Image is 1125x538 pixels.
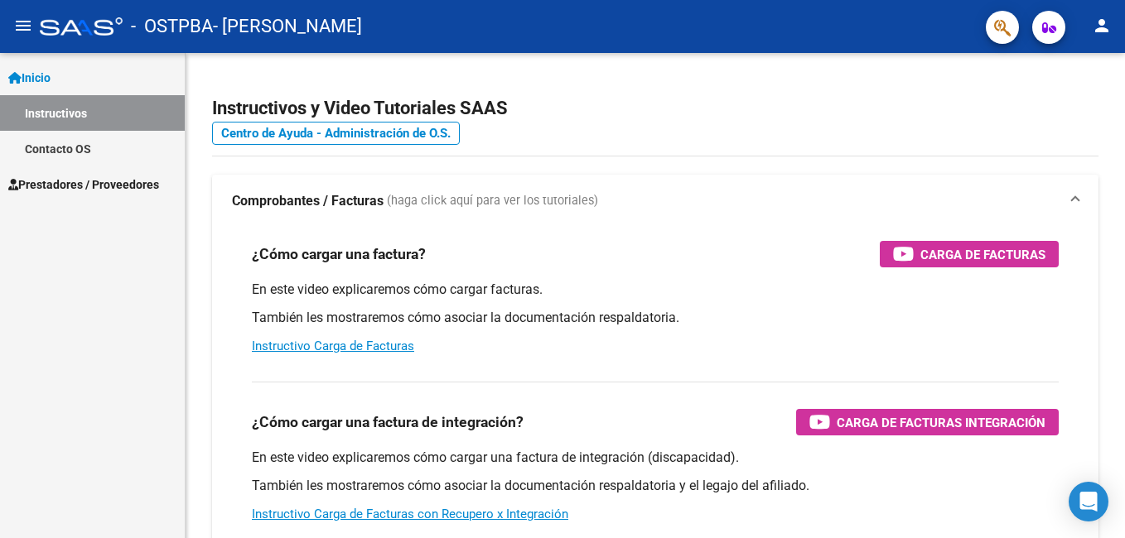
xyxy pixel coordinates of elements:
span: (haga click aquí para ver los tutoriales) [387,192,598,210]
span: - [PERSON_NAME] [213,8,362,45]
span: - OSTPBA [131,8,213,45]
mat-icon: menu [13,16,33,36]
mat-expansion-panel-header: Comprobantes / Facturas (haga click aquí para ver los tutoriales) [212,175,1098,228]
span: Carga de Facturas Integración [837,412,1045,433]
h2: Instructivos y Video Tutoriales SAAS [212,93,1098,124]
a: Instructivo Carga de Facturas con Recupero x Integración [252,507,568,521]
a: Centro de Ayuda - Administración de O.S. [212,122,460,145]
strong: Comprobantes / Facturas [232,192,384,210]
span: Carga de Facturas [920,244,1045,265]
p: También les mostraremos cómo asociar la documentación respaldatoria y el legajo del afiliado. [252,477,1059,495]
mat-icon: person [1092,16,1112,36]
h3: ¿Cómo cargar una factura? [252,243,426,266]
a: Instructivo Carga de Facturas [252,339,414,353]
h3: ¿Cómo cargar una factura de integración? [252,411,524,434]
button: Carga de Facturas [880,241,1059,267]
span: Inicio [8,69,51,87]
div: Open Intercom Messenger [1069,482,1108,521]
p: En este video explicaremos cómo cargar facturas. [252,281,1059,299]
p: También les mostraremos cómo asociar la documentación respaldatoria. [252,309,1059,327]
button: Carga de Facturas Integración [796,409,1059,435]
span: Prestadores / Proveedores [8,175,159,194]
p: En este video explicaremos cómo cargar una factura de integración (discapacidad). [252,449,1059,467]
